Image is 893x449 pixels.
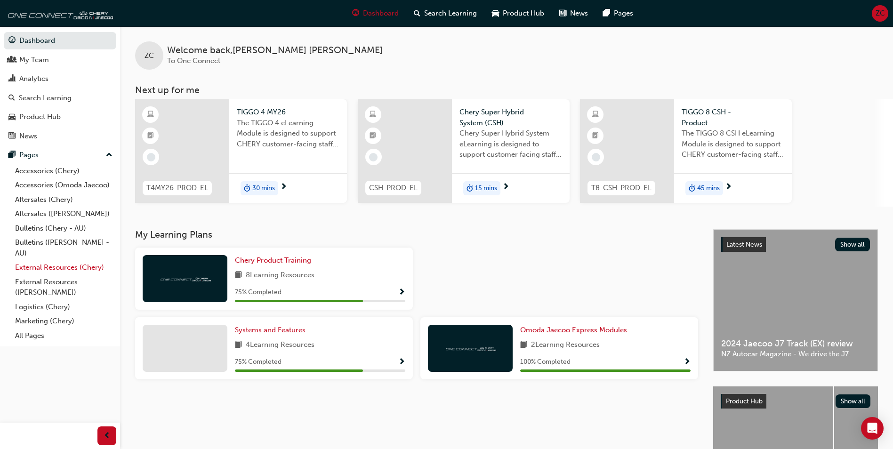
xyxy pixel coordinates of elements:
[19,131,37,142] div: News
[145,50,154,61] span: ZC
[5,4,113,23] img: oneconnect
[147,109,154,121] span: learningResourceType_ELEARNING-icon
[135,229,698,240] h3: My Learning Plans
[484,4,552,23] a: car-iconProduct Hub
[369,183,418,193] span: CSH-PROD-EL
[721,338,870,349] span: 2024 Jaecoo J7 Track (EX) review
[520,357,571,368] span: 100 % Completed
[467,182,473,194] span: duration-icon
[726,397,763,405] span: Product Hub
[531,339,600,351] span: 2 Learning Resources
[11,192,116,207] a: Aftersales (Chery)
[406,4,484,23] a: search-iconSearch Learning
[475,183,497,194] span: 15 mins
[503,8,544,19] span: Product Hub
[235,256,311,265] span: Chery Product Training
[8,56,16,64] span: people-icon
[8,113,16,121] span: car-icon
[4,146,116,164] button: Pages
[11,207,116,221] a: Aftersales ([PERSON_NAME])
[246,270,314,281] span: 8 Learning Resources
[8,132,16,141] span: news-icon
[19,112,61,122] div: Product Hub
[520,339,527,351] span: book-icon
[4,128,116,145] a: News
[459,128,562,160] span: Chery Super Hybrid System eLearning is designed to support customer facing staff with the underst...
[11,300,116,314] a: Logistics (Chery)
[8,94,15,103] span: search-icon
[459,107,562,128] span: Chery Super Hybrid System (CSH)
[8,37,16,45] span: guage-icon
[4,30,116,146] button: DashboardMy TeamAnalyticsSearch LearningProduct HubNews
[4,51,116,69] a: My Team
[235,339,242,351] span: book-icon
[235,270,242,281] span: book-icon
[8,151,16,160] span: pages-icon
[721,394,870,409] a: Product HubShow all
[502,183,509,192] span: next-icon
[559,8,566,19] span: news-icon
[11,178,116,192] a: Accessories (Omoda Jaecoo)
[159,274,211,283] img: oneconnect
[8,75,16,83] span: chart-icon
[682,107,784,128] span: TIGGO 8 CSH - Product
[697,183,720,194] span: 45 mins
[146,183,208,193] span: T4MY26-PROD-EL
[398,356,405,368] button: Show Progress
[235,325,309,336] a: Systems and Features
[11,260,116,275] a: External Resources (Chery)
[689,182,695,194] span: duration-icon
[872,5,888,22] button: ZC
[861,417,884,440] div: Open Intercom Messenger
[592,109,599,121] span: learningResourceType_ELEARNING-icon
[835,238,870,251] button: Show all
[4,32,116,49] a: Dashboard
[246,339,314,351] span: 4 Learning Resources
[713,229,878,371] a: Latest NewsShow all2024 Jaecoo J7 Track (EX) reviewNZ Autocar Magazine - We drive the J7.
[244,182,250,194] span: duration-icon
[592,153,600,161] span: learningRecordVerb_NONE-icon
[398,287,405,298] button: Show Progress
[252,183,275,194] span: 30 mins
[726,241,762,249] span: Latest News
[592,130,599,142] span: booktick-icon
[167,45,383,56] span: Welcome back , [PERSON_NAME] [PERSON_NAME]
[520,326,627,334] span: Omoda Jaecoo Express Modules
[603,8,610,19] span: pages-icon
[352,8,359,19] span: guage-icon
[19,150,39,160] div: Pages
[552,4,595,23] a: news-iconNews
[280,183,287,192] span: next-icon
[235,357,282,368] span: 75 % Completed
[4,89,116,107] a: Search Learning
[725,183,732,192] span: next-icon
[358,99,570,203] a: CSH-PROD-ELChery Super Hybrid System (CSH)Chery Super Hybrid System eLearning is designed to supp...
[11,235,116,260] a: Bulletins ([PERSON_NAME] - AU)
[4,70,116,88] a: Analytics
[492,8,499,19] span: car-icon
[237,107,339,118] span: TIGGO 4 MY26
[370,109,376,121] span: learningResourceType_ELEARNING-icon
[836,394,871,408] button: Show all
[370,130,376,142] span: booktick-icon
[120,85,893,96] h3: Next up for me
[147,130,154,142] span: booktick-icon
[595,4,641,23] a: pages-iconPages
[19,55,49,65] div: My Team
[721,237,870,252] a: Latest NewsShow all
[369,153,378,161] span: learningRecordVerb_NONE-icon
[19,93,72,104] div: Search Learning
[684,358,691,367] span: Show Progress
[684,356,691,368] button: Show Progress
[104,430,111,442] span: prev-icon
[398,289,405,297] span: Show Progress
[363,8,399,19] span: Dashboard
[444,344,496,353] img: oneconnect
[424,8,477,19] span: Search Learning
[147,153,155,161] span: learningRecordVerb_NONE-icon
[235,326,306,334] span: Systems and Features
[721,349,870,360] span: NZ Autocar Magazine - We drive the J7.
[4,108,116,126] a: Product Hub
